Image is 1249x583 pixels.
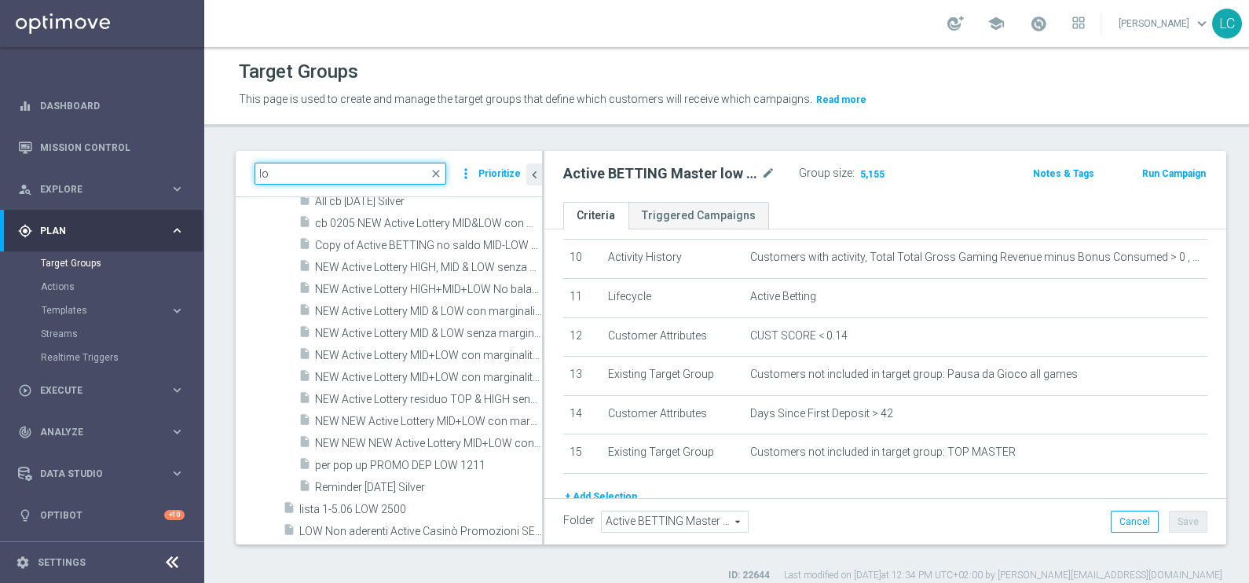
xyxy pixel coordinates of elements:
td: 12 [563,317,602,357]
div: Optibot [18,494,185,536]
i: insert_drive_file [299,435,311,453]
i: person_search [18,182,32,196]
a: Mission Control [40,126,185,168]
button: Data Studio keyboard_arrow_right [17,467,185,480]
button: Templates keyboard_arrow_right [41,304,185,317]
a: [PERSON_NAME]keyboard_arrow_down [1117,12,1212,35]
button: Mission Control [17,141,185,154]
i: mode_edit [761,164,775,183]
button: + Add Selection [563,488,639,505]
td: Existing Target Group [602,434,743,474]
div: Realtime Triggers [41,346,203,369]
a: Streams [41,328,163,340]
td: 13 [563,357,602,396]
span: NEW Active Lottery MID&#x2B;LOW con marginalit&#xE0;&gt;0 manuale_flag NL [315,371,542,384]
td: 15 [563,434,602,474]
i: lightbulb [18,508,32,522]
div: +10 [164,510,185,520]
span: school [987,15,1005,32]
i: keyboard_arrow_right [170,383,185,398]
span: NEW Active Lottery HIGH, MID &amp; LOW senza marginalit&#xE0;_Flag NL [315,261,542,274]
button: Run Campaign [1141,165,1207,182]
div: Templates [42,306,170,315]
span: NEW Active Lottery MID &amp; LOW senza marginalit&#xE0;_Flag NL [315,327,542,340]
span: Active Betting [750,290,816,303]
div: Data Studio [18,467,170,481]
button: Prioritize [476,163,523,185]
span: 5,155 [859,168,886,183]
button: chevron_left [526,163,542,185]
i: insert_drive_file [299,303,311,321]
span: NEW Active Lottery HIGH&#x2B;MID&#x2B;LOW No balance_ marginalit&#xE0; positiva_flag NL [315,283,542,296]
a: Actions [41,280,163,293]
i: insert_drive_file [299,215,311,233]
button: lightbulb Optibot +10 [17,509,185,522]
i: insert_drive_file [299,369,311,387]
span: CUST SCORE < 0.14 [750,329,848,343]
span: Explore [40,185,170,194]
i: insert_drive_file [299,457,311,475]
button: Notes & Tags [1031,165,1096,182]
i: more_vert [458,163,474,185]
a: Settings [38,558,86,567]
h2: Active BETTING Master low no saldo GGRnb>0 [563,164,758,183]
i: gps_fixed [18,224,32,238]
td: 14 [563,395,602,434]
button: person_search Explore keyboard_arrow_right [17,183,185,196]
td: Activity History [602,240,743,279]
i: play_circle_outline [18,383,32,398]
i: insert_drive_file [299,413,311,431]
span: Analyze [40,427,170,437]
label: ID: 22644 [728,569,770,582]
i: insert_drive_file [299,281,311,299]
div: Actions [41,275,203,299]
i: equalizer [18,99,32,113]
span: Customers not included in target group: TOP MASTER [750,445,1016,459]
span: Execute [40,386,170,395]
i: settings [16,555,30,570]
label: Last modified on [DATE] at 12:34 PM UTC+02:00 by [PERSON_NAME][EMAIL_ADDRESS][DOMAIN_NAME] [784,569,1222,582]
td: Customer Attributes [602,395,743,434]
i: insert_drive_file [299,479,311,497]
div: Analyze [18,425,170,439]
div: Mission Control [18,126,185,168]
button: Read more [815,91,868,108]
span: This page is used to create and manage the target groups that define which customers will receive... [239,93,812,105]
span: Customers with activity, Total Total Gross Gaming Revenue minus Bonus Consumed > 0 , during the p... [750,251,1201,264]
span: close [430,167,442,180]
div: equalizer Dashboard [17,100,185,112]
span: Reminder Halloween Silver [315,481,542,494]
button: track_changes Analyze keyboard_arrow_right [17,426,185,438]
span: Customers not included in target group: Pausa da Gioco all games [750,368,1078,381]
div: Streams [41,322,203,346]
i: keyboard_arrow_right [170,303,185,318]
button: Cancel [1111,511,1159,533]
i: insert_drive_file [299,237,311,255]
button: play_circle_outline Execute keyboard_arrow_right [17,384,185,397]
i: insert_drive_file [283,501,295,519]
a: Realtime Triggers [41,351,163,364]
i: keyboard_arrow_right [170,424,185,439]
i: insert_drive_file [283,523,295,541]
a: Target Groups [41,257,163,269]
td: Customer Attributes [602,317,743,357]
a: Optibot [40,494,164,536]
div: Execute [18,383,170,398]
span: Templates [42,306,154,315]
td: Lifecycle [602,278,743,317]
span: Data Studio [40,469,170,478]
span: All cb Halloween 2023 Silver [315,195,542,208]
label: Folder [563,514,595,527]
span: Copy of Active BETTING no saldo MID-LOW NGR&#x2B; [315,239,542,252]
a: Dashboard [40,85,185,126]
a: Triggered Campaigns [628,202,769,229]
td: 10 [563,240,602,279]
button: gps_fixed Plan keyboard_arrow_right [17,225,185,237]
h1: Target Groups [239,60,358,83]
span: keyboard_arrow_down [1193,15,1211,32]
